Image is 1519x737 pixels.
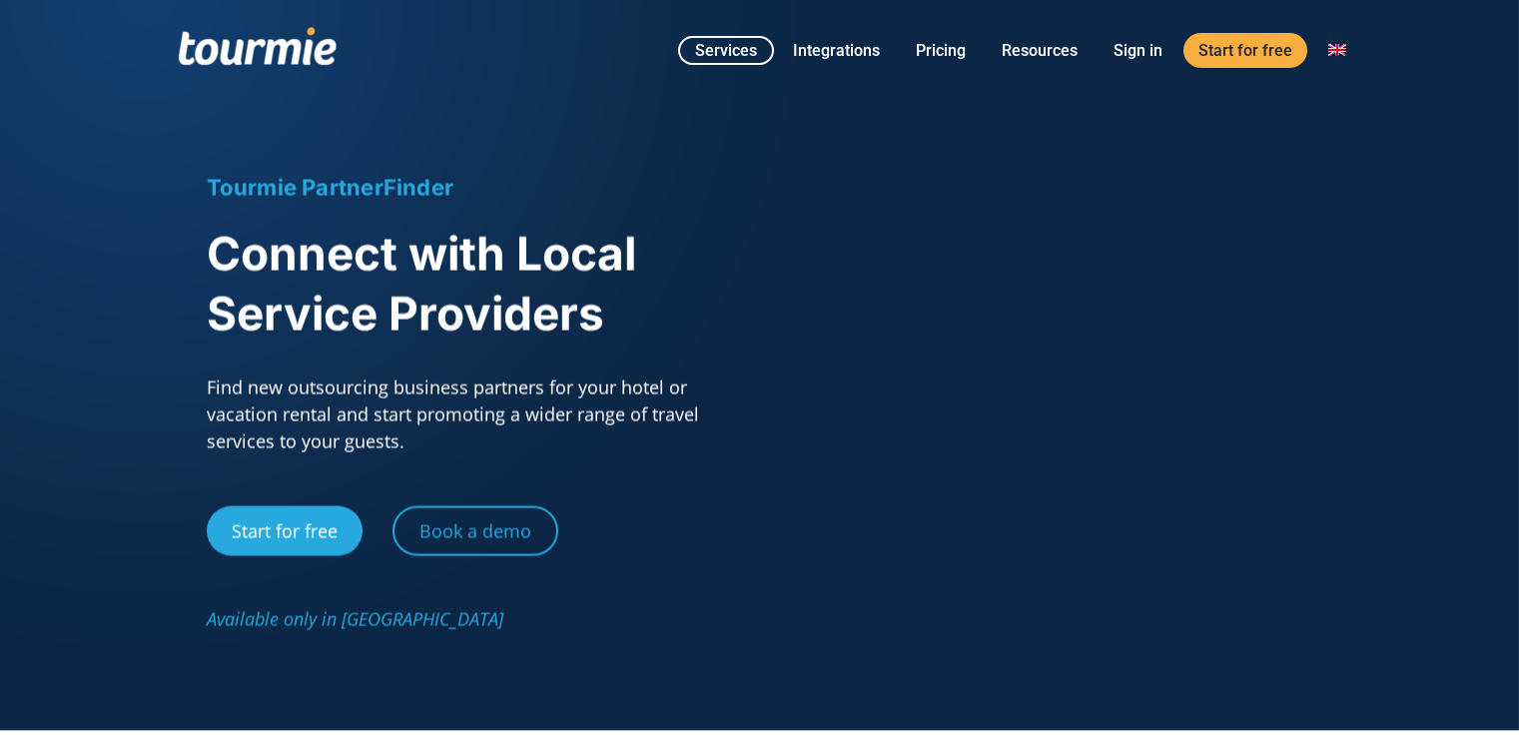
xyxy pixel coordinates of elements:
span: Tourmie PartnerFinder [207,186,454,212]
a: Start for free [1183,33,1307,68]
a: Services [678,36,774,65]
a: Start for free [207,517,363,567]
a: Resources [987,38,1093,63]
a: Pricing [901,38,981,63]
span: Find new outsourcing business partners for your hotel or vacation rental and start promoting a wi... [207,386,699,464]
a: Sign in [1099,38,1177,63]
span: Available only in [GEOGRAPHIC_DATA] [207,618,503,642]
a: Book a demo [392,517,558,567]
a: Integrations [778,38,895,63]
span: Connect with Local Service Providers [207,237,636,353]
